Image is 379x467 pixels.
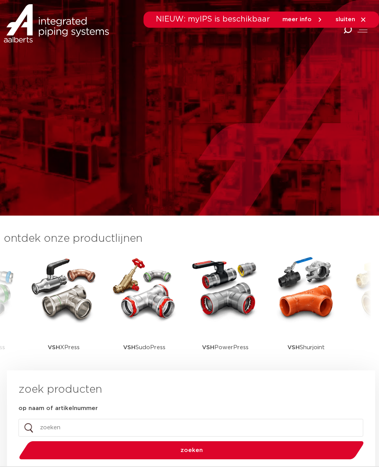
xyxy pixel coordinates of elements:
[123,323,165,372] p: SudoPress
[271,254,341,372] a: VSHShurjoint
[16,440,367,460] button: zoeken
[156,15,270,23] span: NIEUW: myIPS is beschikbaar
[287,345,300,350] strong: VSH
[123,345,135,350] strong: VSH
[39,447,344,453] span: zoeken
[48,323,80,372] p: XPress
[190,254,260,372] a: VSHPowerPress
[202,323,249,372] p: PowerPress
[18,382,102,397] h3: zoek producten
[48,345,60,350] strong: VSH
[282,16,323,23] a: meer info
[282,17,312,22] span: meer info
[29,254,98,372] a: VSHXPress
[18,405,98,412] label: op naam of artikelnummer
[18,419,363,437] input: zoeken
[336,16,367,23] a: sluiten
[287,323,325,372] p: Shurjoint
[336,17,355,22] span: sluiten
[110,254,179,372] a: VSHSudoPress
[4,231,360,246] h3: ontdek onze productlijnen
[202,345,214,350] strong: VSH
